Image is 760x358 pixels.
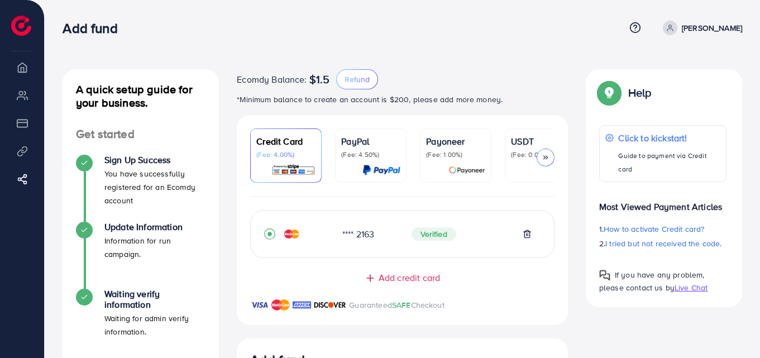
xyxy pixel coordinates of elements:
[392,299,411,311] span: SAFE
[599,222,726,236] p: 1.
[104,222,205,232] h4: Update Information
[309,73,330,86] span: $1.5
[345,74,370,85] span: Refund
[256,150,316,159] p: (Fee: 4.00%)
[713,308,752,350] iframe: Chat
[426,150,485,159] p: (Fee: 1.00%)
[599,83,619,103] img: Popup guide
[511,150,570,159] p: (Fee: 0.00%)
[618,131,720,145] p: Click to kickstart!
[271,164,316,176] img: card
[104,167,205,207] p: You have successfully registered for an Ecomdy account
[336,69,378,89] button: Refund
[412,227,456,241] span: Verified
[314,298,346,312] img: brand
[349,298,444,312] p: Guaranteed Checkout
[104,312,205,338] p: Waiting for admin verify information.
[63,83,219,109] h4: A quick setup guide for your business.
[104,289,205,310] h4: Waiting verify information
[63,289,219,356] li: Waiting verify information
[658,21,742,35] a: [PERSON_NAME]
[426,135,485,148] p: Payoneer
[63,127,219,141] h4: Get started
[511,135,570,148] p: USDT
[284,230,299,238] img: credit
[264,228,275,240] svg: record circle
[448,164,485,176] img: card
[237,93,568,106] p: *Minimum balance to create an account is $200, please add more money.
[618,149,720,176] p: Guide to payment via Credit card
[104,234,205,261] p: Information for run campaign.
[628,86,652,99] p: Help
[63,20,126,36] h3: Add fund
[256,135,316,148] p: Credit Card
[599,191,726,213] p: Most Viewed Payment Articles
[11,16,31,36] img: logo
[599,270,610,281] img: Popup guide
[682,21,742,35] p: [PERSON_NAME]
[237,73,307,86] span: Ecomdy Balance:
[250,298,269,312] img: brand
[341,150,400,159] p: (Fee: 4.50%)
[271,298,290,312] img: brand
[362,164,400,176] img: card
[605,238,721,249] span: I tried but not received the code.
[293,298,311,312] img: brand
[63,222,219,289] li: Update Information
[599,237,726,250] p: 2.
[379,271,440,284] span: Add credit card
[341,135,400,148] p: PayPal
[675,282,708,293] span: Live Chat
[599,269,705,293] span: If you have any problem, please contact us by
[104,155,205,165] h4: Sign Up Success
[604,223,704,235] span: How to activate Credit card?
[63,155,219,222] li: Sign Up Success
